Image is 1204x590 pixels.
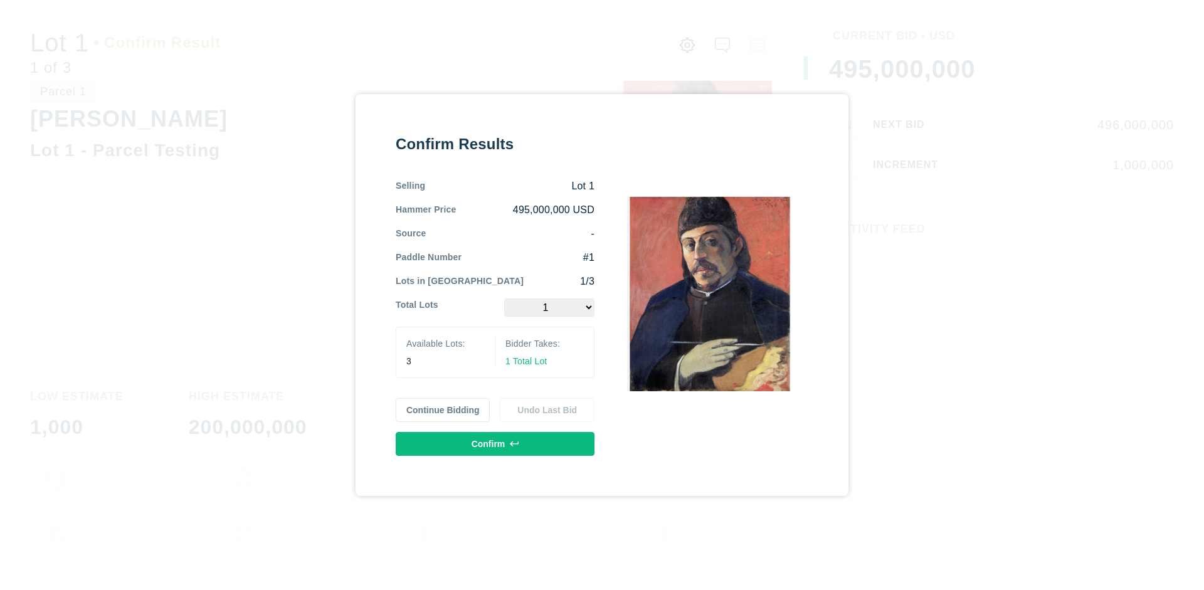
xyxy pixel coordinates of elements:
div: Source [396,227,426,241]
div: #1 [462,251,594,265]
div: Available Lots: [406,337,485,350]
button: Undo Last Bid [500,398,594,422]
span: 1 Total Lot [505,356,547,366]
div: Paddle Number [396,251,462,265]
div: Hammer Price [396,203,456,217]
div: 1/3 [524,275,594,288]
div: 3 [406,355,485,367]
div: Confirm Results [396,134,594,154]
div: 495,000,000 USD [456,203,594,217]
div: Lot 1 [425,179,594,193]
button: Confirm [396,432,594,456]
div: Bidder Takes: [505,337,584,350]
div: Total Lots [396,298,438,317]
button: Continue Bidding [396,398,490,422]
div: Lots in [GEOGRAPHIC_DATA] [396,275,524,288]
div: - [426,227,594,241]
div: Selling [396,179,425,193]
